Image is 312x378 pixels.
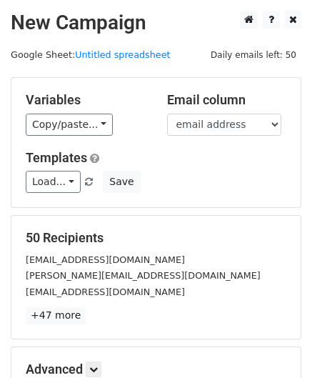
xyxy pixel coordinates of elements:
[26,287,185,297] small: [EMAIL_ADDRESS][DOMAIN_NAME]
[241,309,312,378] iframe: Chat Widget
[26,254,185,265] small: [EMAIL_ADDRESS][DOMAIN_NAME]
[167,92,287,108] h5: Email column
[26,92,146,108] h5: Variables
[206,49,301,60] a: Daily emails left: 50
[26,307,86,324] a: +47 more
[75,49,170,60] a: Untitled spreadsheet
[11,49,171,60] small: Google Sheet:
[206,47,301,63] span: Daily emails left: 50
[11,11,301,35] h2: New Campaign
[26,171,81,193] a: Load...
[26,362,286,377] h5: Advanced
[26,150,87,165] a: Templates
[26,230,286,246] h5: 50 Recipients
[26,270,261,281] small: [PERSON_NAME][EMAIL_ADDRESS][DOMAIN_NAME]
[26,114,113,136] a: Copy/paste...
[103,171,140,193] button: Save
